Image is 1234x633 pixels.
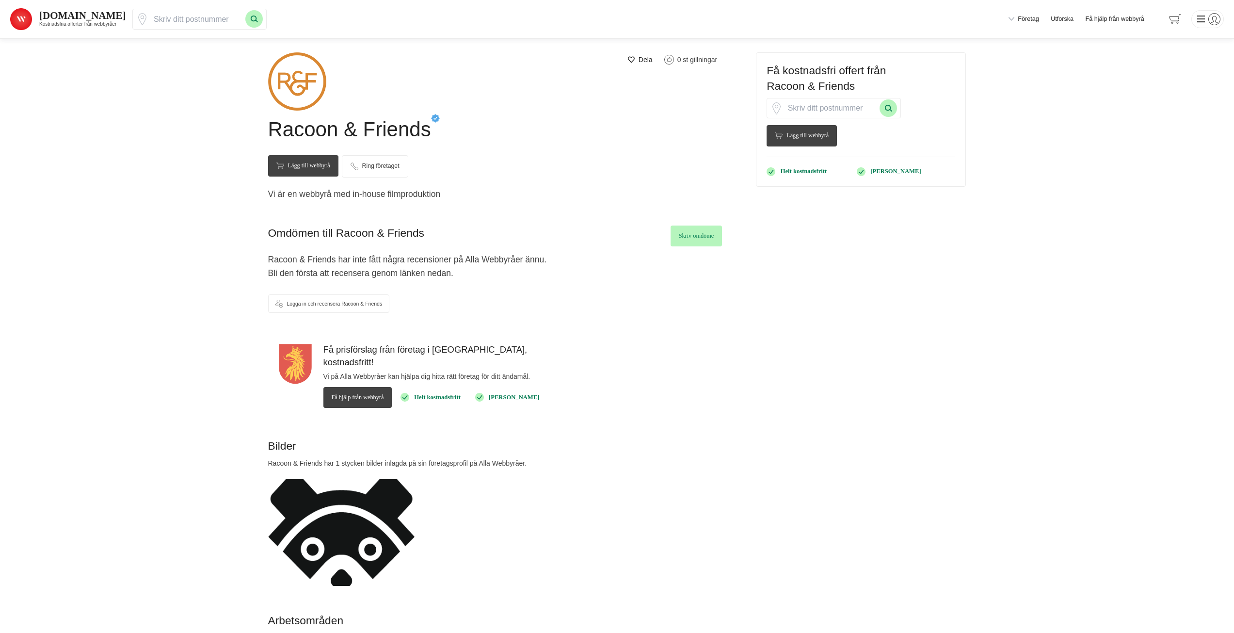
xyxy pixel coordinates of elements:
span: Dela [639,54,653,65]
h3: Omdömen till Racoon & Friends [268,226,424,245]
img: Logotyp Racoon & Friends [268,52,375,111]
: Lägg till webbyrå [268,155,338,176]
p: [PERSON_NAME] [489,393,539,402]
h2: Kostnadsfria offerter från webbyråer [39,21,126,27]
span: Klicka för att använda din position. [770,102,783,114]
input: Skriv ditt postnummer [148,9,245,29]
p: [PERSON_NAME] [870,167,921,176]
span: 0 [677,56,681,64]
button: Sök med postnummer [880,99,897,117]
span: Verifierat av Carina Reshmi [431,114,440,123]
span: Ring företaget [362,162,400,171]
img: Alla Webbyråer [10,8,32,30]
a: Alla Webbyråer [DOMAIN_NAME] Kostnadsfria offerter från webbyråer [10,7,126,32]
a: Ring företaget [342,155,408,177]
p: Racoon & Friends har 1 stycken bilder inlagda på sin företagsprofil på Alla Webbyråer. [268,458,722,469]
a: Utforska [1051,15,1074,24]
h3: Bilder [268,438,722,458]
h4: Få prisförslag från företag i [GEOGRAPHIC_DATA], kostnadsfritt! [323,343,540,371]
p: Vi på Alla Webbyråer kan hjälpa dig hitta rätt företag för ditt ändamål. [323,371,540,382]
span: Klicka för att använda din position. [136,13,148,25]
: Lägg till webbyrå [767,125,837,146]
span: navigation-cart [1162,11,1188,28]
input: Skriv ditt postnummer [783,98,880,118]
h3: Få kostnadsfri offert från Racoon & Friends [767,63,955,98]
span: st gillningar [683,56,717,64]
span: Logga in och recensera Racoon & Friends [287,300,383,308]
a: Klicka för att gilla Racoon & Friends [659,52,722,67]
strong: [DOMAIN_NAME] [39,10,126,21]
button: Sök med postnummer [245,10,263,28]
span: Få hjälp från webbyrå [323,387,392,408]
a: Skriv omdöme [671,226,722,246]
a: Dela [624,52,656,66]
p: Helt kostnadsfritt [414,393,461,402]
svg: Pin / Karta [770,102,783,114]
p: Helt kostnadsfritt [781,167,827,176]
img: Bild Racoon & Friends (Foton Webbyråer, Bild Företag) [268,479,415,586]
h3: Arbetsområden [268,613,485,633]
svg: Pin / Karta [136,13,148,25]
span: Företag [1018,15,1039,24]
span: Få hjälp från webbyrå [1086,15,1144,24]
p: Racoon & Friends har inte fått några recensioner på Alla Webbyråer ännu. Bli den första att recen... [268,253,722,284]
p: Vi är en webbyrå med in-house filmproduktion [268,188,722,205]
h1: Racoon & Friends [268,117,431,145]
a: Logga in och recensera Racoon & Friends [268,294,390,313]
